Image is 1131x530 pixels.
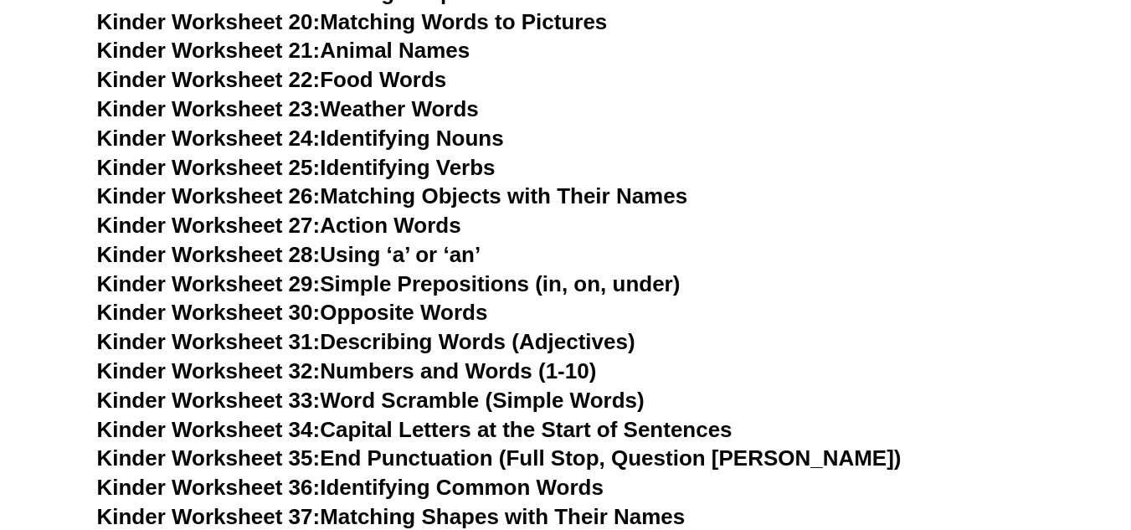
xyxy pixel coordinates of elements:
[97,358,321,383] span: Kinder Worksheet 32:
[97,9,321,34] span: Kinder Worksheet 20:
[97,126,504,151] a: Kinder Worksheet 24:Identifying Nouns
[97,96,321,121] span: Kinder Worksheet 23:
[97,417,733,442] a: Kinder Worksheet 34:Capital Letters at the Start of Sentences
[97,300,321,325] span: Kinder Worksheet 30:
[97,388,321,413] span: Kinder Worksheet 33:
[97,358,597,383] a: Kinder Worksheet 32:Numbers and Words (1-10)
[97,9,608,34] a: Kinder Worksheet 20:Matching Words to Pictures
[97,242,321,267] span: Kinder Worksheet 28:
[97,388,645,413] a: Kinder Worksheet 33:Word Scramble (Simple Words)
[97,445,321,471] span: Kinder Worksheet 35:
[97,38,321,63] span: Kinder Worksheet 21:
[852,341,1131,530] iframe: Chat Widget
[97,445,902,471] a: Kinder Worksheet 35:End Punctuation (Full Stop, Question [PERSON_NAME])
[97,67,447,92] a: Kinder Worksheet 22:Food Words
[97,504,321,529] span: Kinder Worksheet 37:
[97,96,479,121] a: Kinder Worksheet 23:Weather Words
[97,475,604,500] a: Kinder Worksheet 36:Identifying Common Words
[97,329,321,354] span: Kinder Worksheet 31:
[97,271,321,296] span: Kinder Worksheet 29:
[97,38,470,63] a: Kinder Worksheet 21:Animal Names
[97,213,321,238] span: Kinder Worksheet 27:
[97,183,321,208] span: Kinder Worksheet 26:
[97,126,321,151] span: Kinder Worksheet 24:
[97,504,686,529] a: Kinder Worksheet 37:Matching Shapes with Their Names
[97,155,496,180] a: Kinder Worksheet 25:Identifying Verbs
[97,417,321,442] span: Kinder Worksheet 34:
[97,67,321,92] span: Kinder Worksheet 22:
[97,213,461,238] a: Kinder Worksheet 27:Action Words
[97,300,488,325] a: Kinder Worksheet 30:Opposite Words
[97,271,681,296] a: Kinder Worksheet 29:Simple Prepositions (in, on, under)
[97,475,321,500] span: Kinder Worksheet 36:
[97,155,321,180] span: Kinder Worksheet 25:
[97,183,688,208] a: Kinder Worksheet 26:Matching Objects with Their Names
[97,242,481,267] a: Kinder Worksheet 28:Using ‘a’ or ‘an’
[97,329,635,354] a: Kinder Worksheet 31:Describing Words (Adjectives)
